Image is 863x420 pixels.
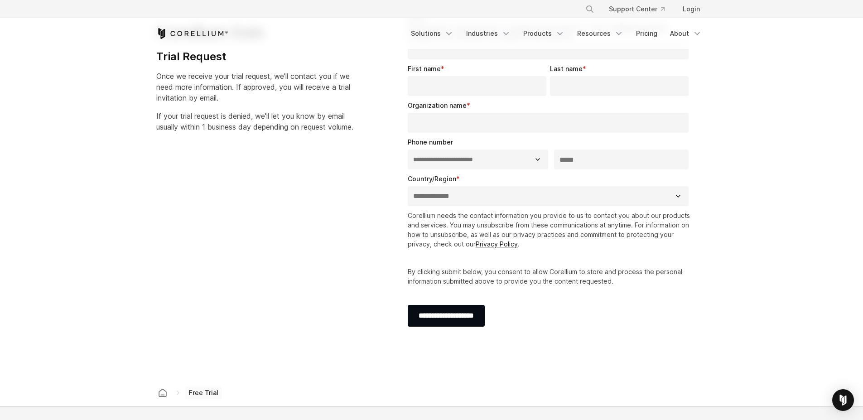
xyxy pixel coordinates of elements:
[631,25,663,42] a: Pricing
[156,72,350,102] span: Once we receive your trial request, we'll contact you if we need more information. If approved, y...
[572,25,629,42] a: Resources
[675,1,707,17] a: Login
[550,65,583,72] span: Last name
[405,25,459,42] a: Solutions
[461,25,516,42] a: Industries
[582,1,598,17] button: Search
[476,240,518,248] a: Privacy Policy
[408,138,453,146] span: Phone number
[518,25,570,42] a: Products
[574,1,707,17] div: Navigation Menu
[602,1,672,17] a: Support Center
[832,389,854,411] div: Open Intercom Messenger
[156,28,228,39] a: Corellium Home
[185,386,222,399] span: Free Trial
[405,25,707,42] div: Navigation Menu
[156,111,353,131] span: If your trial request is denied, we'll let you know by email usually within 1 business day depend...
[408,211,693,249] p: Corellium needs the contact information you provide to us to contact you about our products and s...
[156,50,353,63] h4: Trial Request
[408,101,467,109] span: Organization name
[154,386,171,399] a: Corellium home
[665,25,707,42] a: About
[408,65,441,72] span: First name
[408,267,693,286] p: By clicking submit below, you consent to allow Corellium to store and process the personal inform...
[408,175,456,183] span: Country/Region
